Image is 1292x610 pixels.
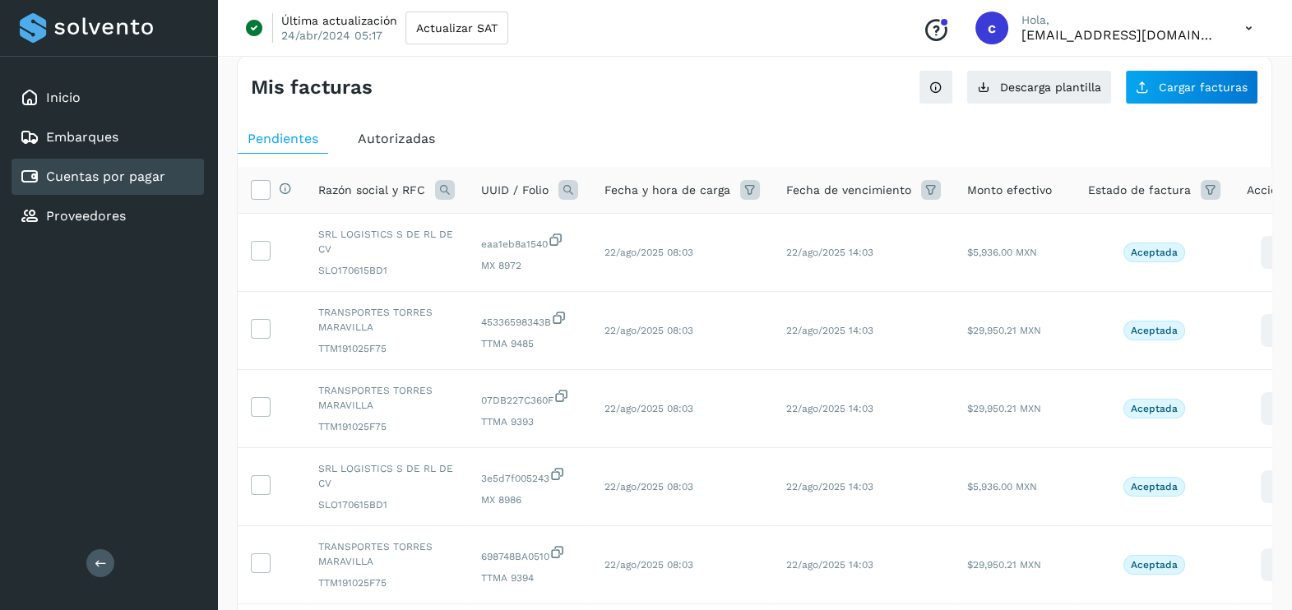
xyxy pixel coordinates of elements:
[318,461,455,491] span: SRL LOGISTICS S DE RL DE CV
[481,388,578,408] span: 07DB227C360F
[967,325,1041,336] span: $29,950.21 MXN
[1000,81,1101,93] span: Descarga plantilla
[966,70,1112,104] button: Descarga plantilla
[12,80,204,116] div: Inicio
[46,169,165,184] a: Cuentas por pagar
[1131,481,1178,492] p: Aceptada
[46,208,126,224] a: Proveedores
[318,227,455,256] span: SRL LOGISTICS S DE RL DE CV
[318,383,455,413] span: TRANSPORTES TORRES MARAVILLA
[786,247,873,258] span: 22/ago/2025 14:03
[1021,27,1219,43] p: contabilidad@primelogistics.com.mx
[12,198,204,234] div: Proveedores
[251,76,373,99] h4: Mis facturas
[481,571,578,585] span: TTMA 9394
[481,182,549,199] span: UUID / Folio
[481,310,578,330] span: 45336598343B
[318,575,455,590] span: TTM191025F75
[481,492,578,507] span: MX 8986
[1159,81,1248,93] span: Cargar facturas
[967,481,1037,492] span: $5,936.00 MXN
[1131,559,1178,571] p: Aceptada
[481,544,578,564] span: 698748BA0510
[281,13,397,28] p: Última actualización
[786,325,873,336] span: 22/ago/2025 14:03
[318,497,455,512] span: SLO170615BD1
[481,466,578,486] span: 3e5d7f005243
[967,247,1037,258] span: $5,936.00 MXN
[481,258,578,273] span: MX 8972
[318,419,455,434] span: TTM191025F75
[416,22,498,34] span: Actualizar SAT
[967,403,1041,414] span: $29,950.21 MXN
[318,182,425,199] span: Razón social y RFC
[481,414,578,429] span: TTMA 9393
[1131,325,1178,336] p: Aceptada
[604,559,693,571] span: 22/ago/2025 08:03
[604,182,730,199] span: Fecha y hora de carga
[46,129,118,145] a: Embarques
[967,182,1052,199] span: Monto efectivo
[481,232,578,252] span: eaa1eb8a1540
[248,131,318,146] span: Pendientes
[604,403,693,414] span: 22/ago/2025 08:03
[318,305,455,335] span: TRANSPORTES TORRES MARAVILLA
[318,341,455,356] span: TTM191025F75
[604,247,693,258] span: 22/ago/2025 08:03
[1021,13,1219,27] p: Hola,
[405,12,508,44] button: Actualizar SAT
[786,182,911,199] span: Fecha de vencimiento
[786,403,873,414] span: 22/ago/2025 14:03
[46,90,81,105] a: Inicio
[1088,182,1191,199] span: Estado de factura
[12,159,204,195] div: Cuentas por pagar
[604,325,693,336] span: 22/ago/2025 08:03
[786,481,873,492] span: 22/ago/2025 14:03
[12,119,204,155] div: Embarques
[1125,70,1258,104] button: Cargar facturas
[1131,247,1178,258] p: Aceptada
[318,539,455,569] span: TRANSPORTES TORRES MARAVILLA
[1131,403,1178,414] p: Aceptada
[967,559,1041,571] span: $29,950.21 MXN
[481,336,578,351] span: TTMA 9485
[318,263,455,278] span: SLO170615BD1
[786,559,873,571] span: 22/ago/2025 14:03
[604,481,693,492] span: 22/ago/2025 08:03
[358,131,435,146] span: Autorizadas
[281,28,382,43] p: 24/abr/2024 05:17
